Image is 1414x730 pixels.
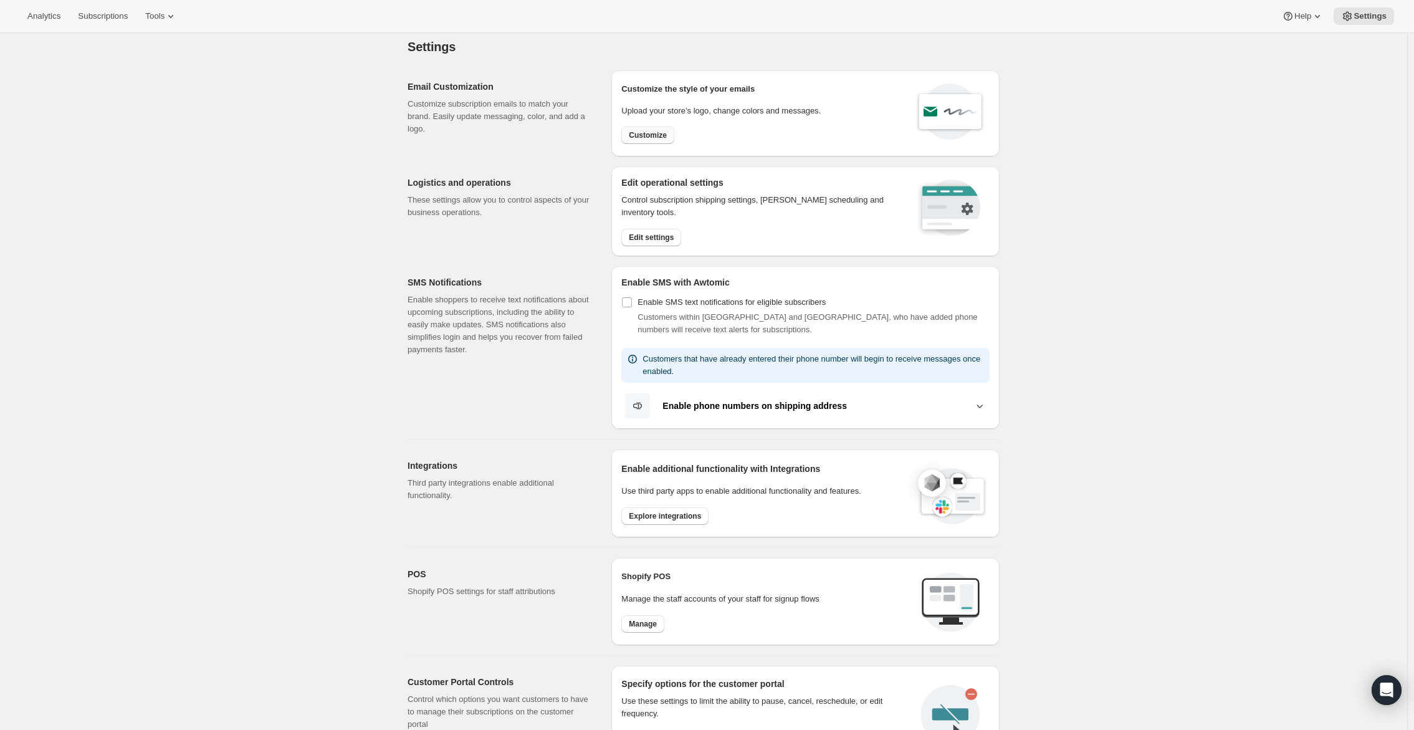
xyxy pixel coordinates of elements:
[621,393,990,419] button: Enable phone numbers on shipping address
[408,459,591,472] h2: Integrations
[621,194,900,219] p: Control subscription shipping settings, [PERSON_NAME] scheduling and inventory tools.
[643,353,985,378] p: Customers that have already entered their phone number will begin to receive messages once enabled.
[408,176,591,189] h2: Logistics and operations
[408,194,591,219] p: These settings allow you to control aspects of your business operations.
[629,619,657,629] span: Manage
[629,233,674,243] span: Edit settings
[78,11,128,21] span: Subscriptions
[27,11,60,21] span: Analytics
[629,511,701,521] span: Explore integrations
[621,276,990,289] h2: Enable SMS with Awtomic
[408,80,591,93] h2: Email Customization
[408,98,591,135] p: Customize subscription emails to match your brand. Easily update messaging, color, and add a logo.
[1274,7,1331,25] button: Help
[662,401,847,411] b: Enable phone numbers on shipping address
[145,11,165,21] span: Tools
[621,678,911,690] h2: Specify options for the customer portal
[408,294,591,356] p: Enable shoppers to receive text notifications about upcoming subscriptions, including the ability...
[1294,11,1311,21] span: Help
[408,676,591,688] h2: Customer Portal Controls
[621,127,674,144] button: Customize
[621,695,911,720] div: Use these settings to limit the ability to pause, cancel, reschedule, or edit frequency.
[70,7,135,25] button: Subscriptions
[621,105,821,117] p: Upload your store’s logo, change colors and messages.
[1372,675,1402,705] div: Open Intercom Messenger
[138,7,184,25] button: Tools
[1334,7,1394,25] button: Settings
[638,297,826,307] span: Enable SMS text notifications for eligible subscribers
[408,585,591,598] p: Shopify POS settings for staff attributions
[621,615,664,633] button: Manage
[408,40,456,54] span: Settings
[408,276,591,289] h2: SMS Notifications
[408,477,591,502] p: Third party integrations enable additional functionality.
[20,7,68,25] button: Analytics
[629,130,667,140] span: Customize
[621,229,681,246] button: Edit settings
[621,485,905,497] p: Use third party apps to enable additional functionality and features.
[621,570,911,583] h2: Shopify POS
[621,507,709,525] button: Explore integrations
[621,83,755,95] p: Customize the style of your emails
[1354,11,1387,21] span: Settings
[638,312,977,334] span: Customers within [GEOGRAPHIC_DATA] and [GEOGRAPHIC_DATA], who have added phone numbers will recei...
[621,176,900,189] h2: Edit operational settings
[621,463,905,475] h2: Enable additional functionality with Integrations
[408,568,591,580] h2: POS
[621,593,911,605] p: Manage the staff accounts of your staff for signup flows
